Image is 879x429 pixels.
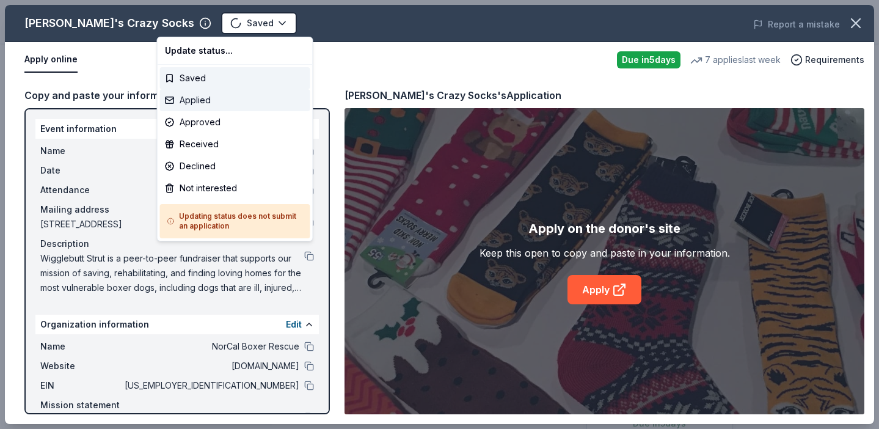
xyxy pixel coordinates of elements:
[160,40,310,62] div: Update status...
[167,211,303,231] h5: Updating status does not submit an application
[160,133,310,155] div: Received
[160,89,310,111] div: Applied
[160,111,310,133] div: Approved
[160,177,310,199] div: Not interested
[215,15,285,29] span: Wigglebutt Strut
[160,155,310,177] div: Declined
[160,67,310,89] div: Saved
